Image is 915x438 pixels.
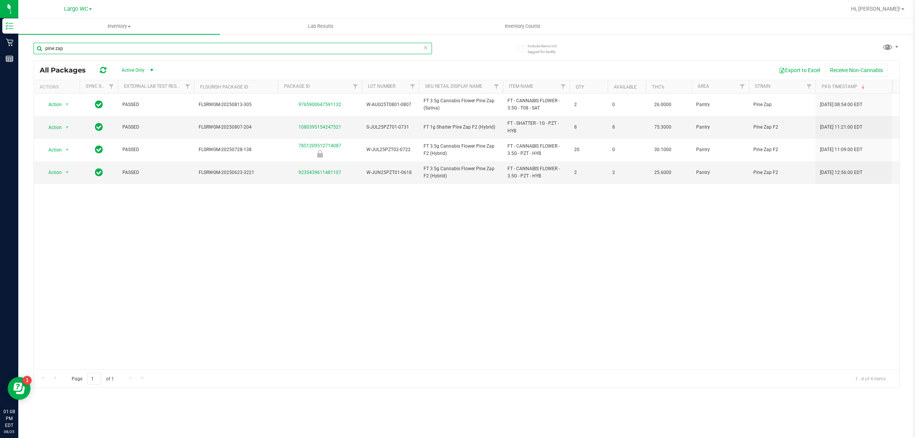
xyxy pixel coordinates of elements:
span: select [63,122,72,133]
span: FT - CANNABIS FLOWER - 3.5G - T08 - SAT [507,97,565,112]
span: Pine Zap [753,101,811,108]
a: Filter [406,80,419,93]
button: Export to Excel [774,64,825,77]
a: Package ID [284,84,310,89]
div: Launch Hold [277,150,363,158]
span: FT - CANNABIS FLOWER - 3.5G - PZT - HYB [507,143,565,157]
a: Qty [576,84,584,90]
span: [DATE] 12:56:00 EDT [820,169,862,176]
span: Pine Zap F2 [753,146,811,153]
span: Inventory [18,23,220,30]
iframe: Resource center unread badge [22,376,32,385]
a: Available [614,84,637,90]
span: Action [42,167,62,178]
inline-svg: Reports [6,55,13,63]
span: Action [42,99,62,110]
span: [DATE] 08:54:00 EDT [820,101,862,108]
span: 25.6000 [650,167,675,178]
a: Inventory Counts [422,18,623,34]
a: Filter [105,80,118,93]
span: FT 3.5g Cannabis Flower Pine Zap F2 (Hybrid) [424,165,498,180]
span: 26.0000 [650,99,675,110]
span: PASSED [122,146,189,153]
a: THC% [652,84,665,90]
span: Include items not tagged for facility [528,43,566,55]
span: W-AUG25T0801-0807 [366,101,414,108]
span: select [63,145,72,155]
a: Lab Results [220,18,422,34]
span: FLSRWGM-20250623-3221 [199,169,273,176]
span: [DATE] 11:21:00 EDT [820,124,862,131]
span: All Packages [40,66,93,74]
span: Clear [423,43,428,53]
a: Flourish Package ID [200,84,248,90]
span: 2 [574,101,603,108]
span: In Sync [95,167,103,178]
span: 75.3000 [650,122,675,133]
span: 2 [574,169,603,176]
input: 1 [87,373,101,385]
a: Filter [803,80,815,93]
span: 20 [574,146,603,153]
span: 1 - 4 of 4 items [849,373,892,384]
p: 01:08 PM EDT [3,408,15,429]
a: Filter [349,80,362,93]
span: S-JUL25PZT01-0731 [366,124,414,131]
a: Filter [736,80,749,93]
span: In Sync [95,122,103,132]
div: Actions [40,84,77,90]
span: 0 [612,146,641,153]
span: In Sync [95,144,103,155]
span: 8 [574,124,603,131]
span: FLSRWGM-20250728-138 [199,146,273,153]
a: 9765900647591132 [299,102,341,107]
a: Item Name [509,84,533,89]
iframe: Resource center [8,377,30,400]
input: Search Package ID, Item Name, SKU, Lot or Part Number... [34,43,432,54]
a: Filter [181,80,194,93]
span: Pine Zap F2 [753,169,811,176]
a: 9235439611481107 [299,170,341,175]
span: Pine Zap F2 [753,124,811,131]
span: Hi, [PERSON_NAME]! [851,6,901,12]
a: External Lab Test Result [124,84,184,89]
span: 2 [612,169,641,176]
a: Sync Status [86,84,115,89]
span: FLSRWGM-20250813-305 [199,101,273,108]
p: 08/25 [3,429,15,435]
a: Pkg Timestamp [822,84,866,89]
span: PASSED [122,101,189,108]
button: Receive Non-Cannabis [825,64,888,77]
span: select [63,167,72,178]
span: In Sync [95,99,103,110]
span: Action [42,145,62,155]
a: Inventory [18,18,220,34]
span: FT 1g Shatter Pine Zap F2 (Hybrid) [424,124,498,131]
span: Lab Results [298,23,344,30]
span: [DATE] 11:09:00 EDT [820,146,862,153]
span: Action [42,122,62,133]
span: select [63,99,72,110]
span: 8 [612,124,641,131]
span: W-JUN25PZT01-0618 [366,169,414,176]
span: Pantry [696,124,744,131]
span: W-JUL25PZT02-0722 [366,146,414,153]
span: 0 [612,101,641,108]
a: Strain [755,84,771,89]
a: Lot Number [368,84,395,89]
a: Filter [557,80,570,93]
span: Inventory Counts [494,23,551,30]
span: FT 3.5g Cannabis Flower Pine Zap (Sativa) [424,97,498,112]
a: Filter [490,80,503,93]
a: Area [698,84,709,89]
span: 30.1000 [650,144,675,155]
inline-svg: Retail [6,39,13,46]
span: Page of 1 [65,373,120,385]
span: FT 3.5g Cannabis Flower Pine Zap F2 (Hybrid) [424,143,498,157]
span: FT - CANNABIS FLOWER - 3.5G - PZT - HYB [507,165,565,180]
span: Pantry [696,169,744,176]
span: PASSED [122,124,189,131]
span: Largo WC [64,6,88,12]
span: FT - SHATTER - 1G - PZT - HYB [507,120,565,134]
